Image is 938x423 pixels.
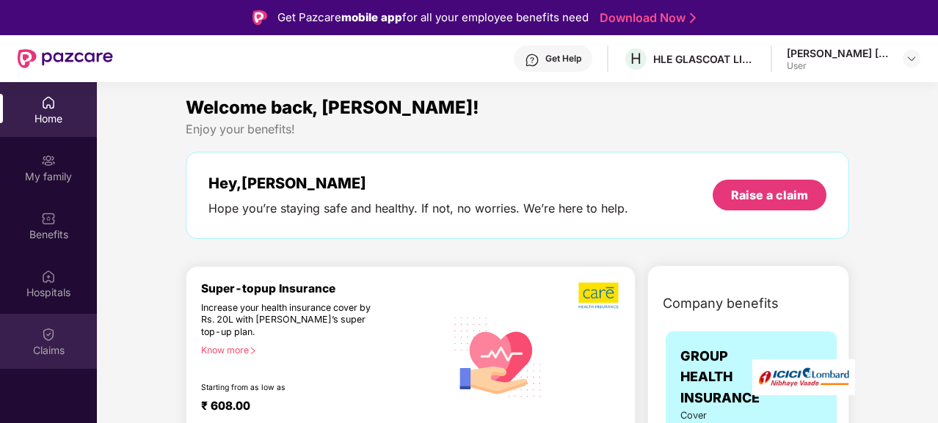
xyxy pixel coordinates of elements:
span: Company benefits [663,293,779,314]
a: Download Now [600,10,691,26]
div: Get Help [545,53,581,65]
div: HLE GLASCOAT LIMITED [653,52,756,66]
div: Raise a claim [731,187,808,203]
img: svg+xml;base64,PHN2ZyBpZD0iRHJvcGRvd24tMzJ4MzIiIHhtbG5zPSJodHRwOi8vd3d3LnczLm9yZy8yMDAwL3N2ZyIgd2... [906,53,917,65]
img: svg+xml;base64,PHN2ZyBpZD0iSGVscC0zMngzMiIgeG1sbnM9Imh0dHA6Ly93d3cudzMub3JnLzIwMDAvc3ZnIiB3aWR0aD... [525,53,539,67]
img: b5dec4f62d2307b9de63beb79f102df3.png [578,282,620,309]
div: Hope you’re staying safe and healthy. If not, no worries. We’re here to help. [208,201,628,216]
img: Stroke [690,10,696,26]
img: svg+xml;base64,PHN2ZyBpZD0iQmVuZWZpdHMiIHhtbG5zPSJodHRwOi8vd3d3LnczLm9yZy8yMDAwL3N2ZyIgd2lkdGg9Ij... [41,211,56,226]
span: right [249,347,257,355]
span: H [630,50,641,67]
div: Starting from as low as [201,383,383,393]
img: svg+xml;base64,PHN2ZyBpZD0iSG9tZSIgeG1sbnM9Imh0dHA6Ly93d3cudzMub3JnLzIwMDAvc3ZnIiB3aWR0aD0iMjAiIG... [41,95,56,110]
img: insurerLogo [752,359,855,395]
div: Get Pazcare for all your employee benefits need [277,9,589,26]
span: Welcome back, [PERSON_NAME]! [186,97,479,118]
div: Super-topup Insurance [201,282,446,295]
div: [PERSON_NAME] [PERSON_NAME] [787,46,890,60]
div: Increase your health insurance cover by Rs. 20L with [PERSON_NAME]’s super top-up plan. [201,302,382,339]
img: svg+xml;base64,PHN2ZyBpZD0iQ2xhaW0iIHhtbG5zPSJodHRwOi8vd3d3LnczLm9yZy8yMDAwL3N2ZyIgd2lkdGg9IjIwIi... [41,327,56,342]
div: Know more [201,345,437,355]
span: Cover [680,408,734,423]
img: Logo [252,10,267,25]
img: svg+xml;base64,PHN2ZyB3aWR0aD0iMjAiIGhlaWdodD0iMjAiIHZpZXdCb3g9IjAgMCAyMCAyMCIgZmlsbD0ibm9uZSIgeG... [41,153,56,168]
div: Hey, [PERSON_NAME] [208,174,628,192]
img: New Pazcare Logo [18,49,113,68]
img: svg+xml;base64,PHN2ZyB4bWxucz0iaHR0cDovL3d3dy53My5vcmcvMjAwMC9zdmciIHhtbG5zOnhsaW5rPSJodHRwOi8vd3... [446,303,550,409]
span: GROUP HEALTH INSURANCE [680,346,760,408]
div: Enjoy your benefits! [186,122,849,137]
img: svg+xml;base64,PHN2ZyBpZD0iSG9zcGl0YWxzIiB4bWxucz0iaHR0cDovL3d3dy53My5vcmcvMjAwMC9zdmciIHdpZHRoPS... [41,269,56,284]
strong: mobile app [341,10,402,24]
div: User [787,60,890,72]
div: ₹ 608.00 [201,399,431,416]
